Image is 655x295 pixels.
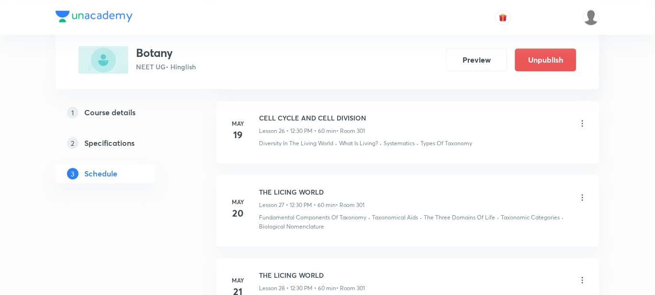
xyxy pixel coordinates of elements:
[79,46,128,74] img: 0D2C5F2B-2D74-41C5-AAC2-080F837D51C0_plus.png
[67,107,79,118] p: 1
[369,213,371,222] div: ·
[56,133,186,153] a: 2Specifications
[496,10,511,25] button: avatar
[259,270,365,280] h6: THE LICING WORLD
[336,127,365,135] p: • Room 301
[420,213,422,222] div: ·
[67,137,79,149] p: 2
[84,107,136,118] h5: Course details
[84,168,117,179] h5: Schedule
[56,11,133,22] img: Company Logo
[228,197,248,206] h6: May
[384,139,415,148] p: Systematics
[56,11,133,24] a: Company Logo
[424,213,496,222] p: The Three Domains Of Life
[499,13,508,22] img: avatar
[515,48,576,71] button: Unpublish
[67,168,79,179] p: 3
[259,187,365,197] h6: THE LICING WORLD
[497,213,499,222] div: ·
[380,139,382,148] div: ·
[373,213,418,222] p: Taxonomical Aids
[228,119,248,128] h6: May
[259,213,367,222] p: Fundamental Components Of Taxonomy
[228,128,248,142] h4: 19
[228,276,248,284] h6: May
[336,201,365,209] p: • Room 301
[259,139,333,148] p: Diversity In The Living World
[562,213,564,222] div: ·
[84,137,135,149] h5: Specifications
[421,139,473,148] p: Types Of Taxonomy
[259,201,336,209] p: Lesson 27 • 12:30 PM • 60 min
[335,139,337,148] div: ·
[446,48,508,71] button: Preview
[259,113,367,123] h6: CELL CYCLE AND CELL DIVISION
[136,46,196,60] h3: Botany
[228,206,248,220] h4: 20
[136,62,196,72] p: NEET UG • Hinglish
[339,139,378,148] p: What Is Living?
[259,127,336,135] p: Lesson 26 • 12:30 PM • 60 min
[259,284,336,293] p: Lesson 28 • 12:30 PM • 60 min
[583,9,599,25] img: Aamir Yousuf
[336,284,365,293] p: • Room 301
[501,213,560,222] p: Taxonomic Categories
[259,222,324,231] p: Biological Nomenclature
[417,139,419,148] div: ·
[56,103,186,122] a: 1Course details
